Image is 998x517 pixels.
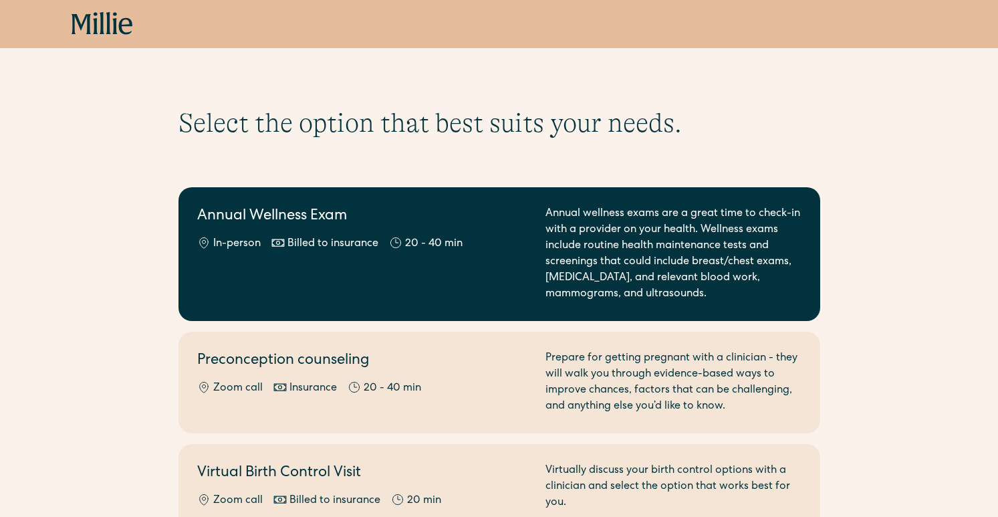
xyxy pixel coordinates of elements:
[213,236,261,252] div: In-person
[287,236,378,252] div: Billed to insurance
[364,381,421,397] div: 20 - 40 min
[545,206,801,302] div: Annual wellness exams are a great time to check-in with a provider on your health. Wellness exams...
[197,206,529,228] h2: Annual Wellness Exam
[178,187,820,321] a: Annual Wellness ExamIn-personBilled to insurance20 - 40 minAnnual wellness exams are a great time...
[197,463,529,485] h2: Virtual Birth Control Visit
[178,107,820,139] h1: Select the option that best suits your needs.
[545,350,801,415] div: Prepare for getting pregnant with a clinician - they will walk you through evidence-based ways to...
[213,493,263,509] div: Zoom call
[197,350,529,373] h2: Preconception counseling
[405,236,463,252] div: 20 - 40 min
[289,381,337,397] div: Insurance
[178,332,820,433] a: Preconception counselingZoom callInsurance20 - 40 minPrepare for getting pregnant with a clinicia...
[407,493,441,509] div: 20 min
[289,493,380,509] div: Billed to insurance
[213,381,263,397] div: Zoom call
[545,463,801,511] div: Virtually discuss your birth control options with a clinician and select the option that works be...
